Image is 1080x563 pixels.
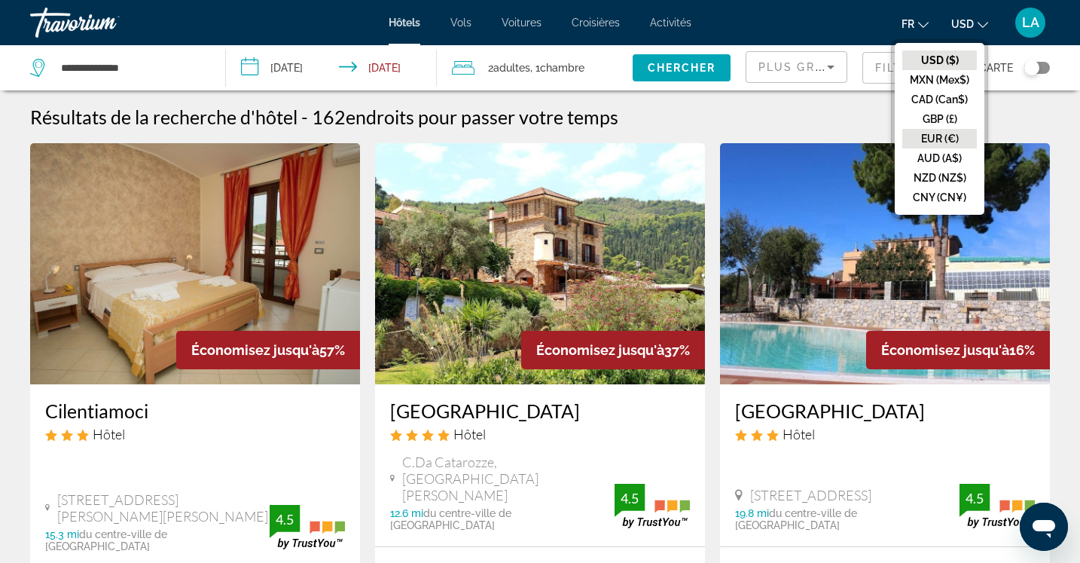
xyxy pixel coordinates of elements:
button: Change currency [951,13,988,35]
span: - [301,106,308,128]
h2: 162 [312,106,618,128]
div: 37% [521,331,705,369]
span: Économisez jusqu'à [191,342,319,358]
a: Voitures [502,17,542,29]
div: 4.5 [615,489,645,507]
span: fr [902,18,914,30]
button: MXN (Mex$) [902,70,977,90]
button: Change language [902,13,929,35]
a: [GEOGRAPHIC_DATA] [735,399,1035,422]
span: Carte [979,57,1013,78]
h1: Résultats de la recherche d'hôtel [30,106,297,128]
a: [GEOGRAPHIC_DATA] [390,399,690,422]
div: 16% [866,331,1050,369]
button: NZD (NZ$) [902,168,977,188]
span: du centre-ville de [GEOGRAPHIC_DATA] [390,507,511,531]
img: Hotel image [30,143,360,384]
span: [STREET_ADDRESS][PERSON_NAME][PERSON_NAME] [57,491,270,525]
button: CAD (Can$) [902,90,977,109]
span: Économisez jusqu'à [536,342,664,358]
span: 15.3 mi [45,528,79,540]
span: Chercher [648,62,716,74]
span: Plus grandes économies [758,61,938,73]
img: trustyou-badge.svg [270,505,345,549]
button: Chercher [633,54,731,81]
span: 12.6 mi [390,507,423,519]
img: trustyou-badge.svg [959,484,1035,528]
button: Filter [862,51,964,84]
button: Check-in date: Oct 1, 2025 Check-out date: Oct 8, 2025 [226,45,437,90]
span: , 1 [530,57,584,78]
button: User Menu [1011,7,1050,38]
button: Travelers: 2 adults, 0 children [437,45,633,90]
span: 19.8 mi [735,507,769,519]
span: Hôtel [453,426,486,442]
span: du centre-ville de [GEOGRAPHIC_DATA] [735,507,857,531]
span: C.Da Catarozze, [GEOGRAPHIC_DATA][PERSON_NAME] [402,454,615,503]
span: [STREET_ADDRESS] [750,487,871,503]
div: 57% [176,331,360,369]
img: trustyou-badge.svg [615,484,690,528]
span: du centre-ville de [GEOGRAPHIC_DATA] [45,528,167,552]
div: 4.5 [270,510,300,528]
span: endroits pour passer votre temps [346,106,618,128]
button: CNY (CN¥) [902,188,977,207]
img: Hotel image [720,143,1050,384]
div: 4.5 [959,489,990,507]
span: Hôtel [93,426,125,442]
button: USD ($) [902,50,977,70]
iframe: Bouton de lancement de la fenêtre de messagerie [1020,503,1068,551]
div: 4 star Hotel [390,426,690,442]
mat-select: Sort by [758,58,834,76]
a: Vols [450,17,471,29]
span: Économisez jusqu'à [881,342,1009,358]
button: EUR (€) [902,129,977,148]
span: Adultes [493,62,530,74]
a: Cilentiamoci [45,399,345,422]
a: Travorium [30,3,181,42]
span: Hôtel [783,426,815,442]
span: LA [1022,15,1039,30]
div: 3 star Hotel [735,426,1035,442]
span: USD [951,18,974,30]
a: Croisières [572,17,620,29]
a: Activités [650,17,691,29]
span: Chambre [540,62,584,74]
button: Toggle map [1013,61,1050,75]
button: AUD (A$) [902,148,977,168]
a: Hôtels [389,17,420,29]
button: GBP (£) [902,109,977,129]
img: Hotel image [375,143,705,384]
span: 2 [488,57,530,78]
div: 3 star Hotel [45,426,345,442]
